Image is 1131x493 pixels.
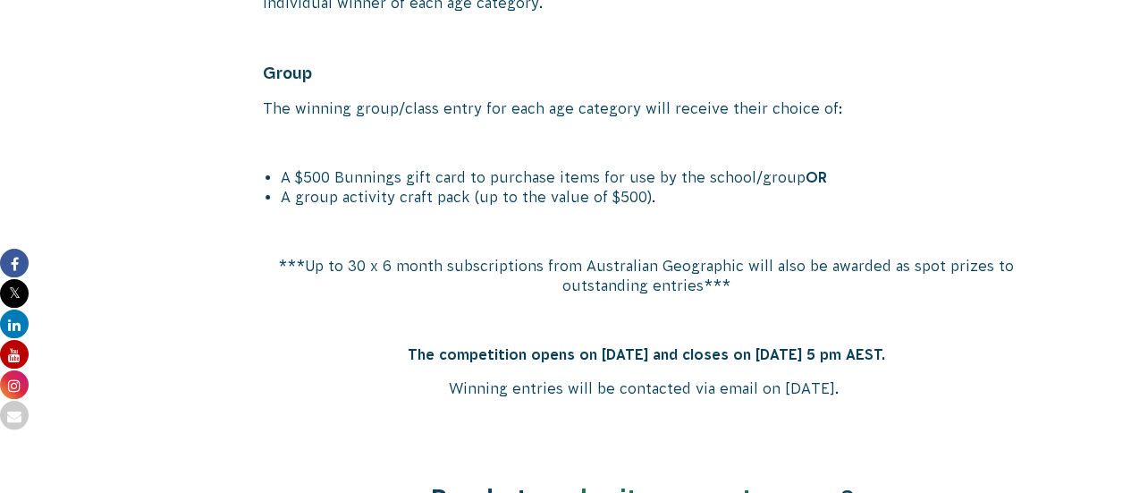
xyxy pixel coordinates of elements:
span: OR [806,169,827,185]
strong: The competition opens on [DATE] and closes on [DATE] 5 pm AEST. [407,346,884,362]
span: A $500 Bunnings gift card to purchase items for use by the school/group [281,169,806,185]
span: The winning group/class entry for each age category will receive their choice of: [263,100,842,116]
span: Winning entries will be contacted via email on [DATE]. [449,380,839,396]
span: Group [263,64,312,82]
span: A group activity craft pack (up to the value of $500). [281,189,655,205]
p: ***Up to 30 x 6 month subscriptions from Australian Geographic will also be awarded as spot prize... [263,256,1030,296]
